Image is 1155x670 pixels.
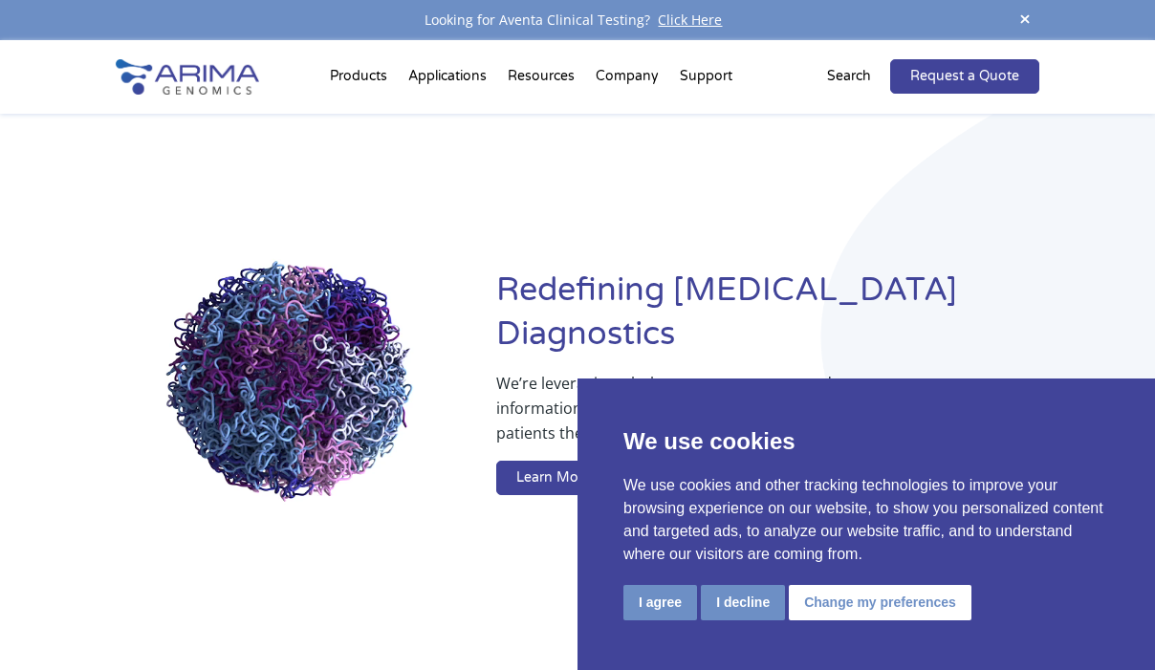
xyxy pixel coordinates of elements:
[496,269,1039,371] h1: Redefining [MEDICAL_DATA] Diagnostics
[890,59,1039,94] a: Request a Quote
[650,11,730,29] a: Click Here
[623,424,1109,459] p: We use cookies
[789,585,971,620] button: Change my preferences
[496,371,963,461] p: We’re leveraging whole-genome sequence and structure information to ensure breakthrough therapies...
[1059,578,1155,670] iframe: Chat Widget
[701,585,785,620] button: I decline
[623,585,697,620] button: I agree
[623,474,1109,566] p: We use cookies and other tracking technologies to improve your browsing experience on our website...
[496,461,611,495] a: Learn More
[116,59,259,95] img: Arima-Genomics-logo
[116,8,1039,32] div: Looking for Aventa Clinical Testing?
[827,64,871,89] p: Search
